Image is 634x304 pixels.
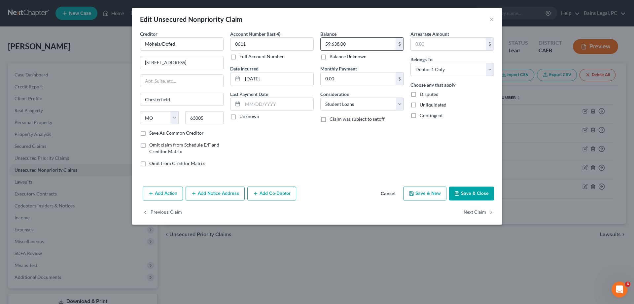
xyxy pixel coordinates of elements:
[186,187,245,200] button: Add Notice Address
[410,81,455,88] label: Choose any that apply
[403,187,446,200] button: Save & New
[149,142,219,154] span: Omit claim from Schedule E/F and Creditor Matrix
[140,75,223,87] input: Apt, Suite, etc...
[239,53,284,60] label: Full Account Number
[420,112,443,118] span: Contingent
[321,72,396,85] input: 0.00
[449,187,494,200] button: Save & Close
[230,65,259,72] label: Date Incurred
[149,160,205,166] span: Omit from Creditor Matrix
[230,91,268,98] label: Last Payment Date
[320,65,357,72] label: Monthly Payment
[410,57,433,62] span: Belongs To
[489,15,494,23] button: ×
[140,56,223,69] input: Enter address...
[321,38,396,50] input: 0.00
[396,72,404,85] div: $
[140,15,243,24] div: Edit Unsecured Nonpriority Claim
[486,38,494,50] div: $
[230,37,314,51] input: XXXX
[149,130,204,136] label: Save As Common Creditor
[143,206,182,220] button: Previous Claim
[420,102,446,108] span: Unliquidated
[410,30,449,37] label: Arrearage Amount
[411,38,486,50] input: 0.00
[330,53,367,60] label: Balance Unknown
[243,72,313,85] input: MM/DD/YYYY
[625,282,630,287] span: 4
[320,91,349,98] label: Consideration
[140,31,158,37] span: Creditor
[239,113,259,120] label: Unknown
[612,282,627,297] iframe: Intercom live chat
[243,98,313,110] input: MM/DD/YYYY
[464,206,494,220] button: Next Claim
[375,187,401,200] button: Cancel
[230,30,280,37] label: Account Number (last 4)
[247,187,296,200] button: Add Co-Debtor
[140,93,223,106] input: Enter city...
[185,111,224,124] input: Enter zip...
[330,116,385,122] span: Claim was subject to setoff
[140,37,224,51] input: Search creditor by name...
[143,187,183,200] button: Add Action
[320,30,336,37] label: Balance
[396,38,404,50] div: $
[420,91,439,97] span: Disputed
